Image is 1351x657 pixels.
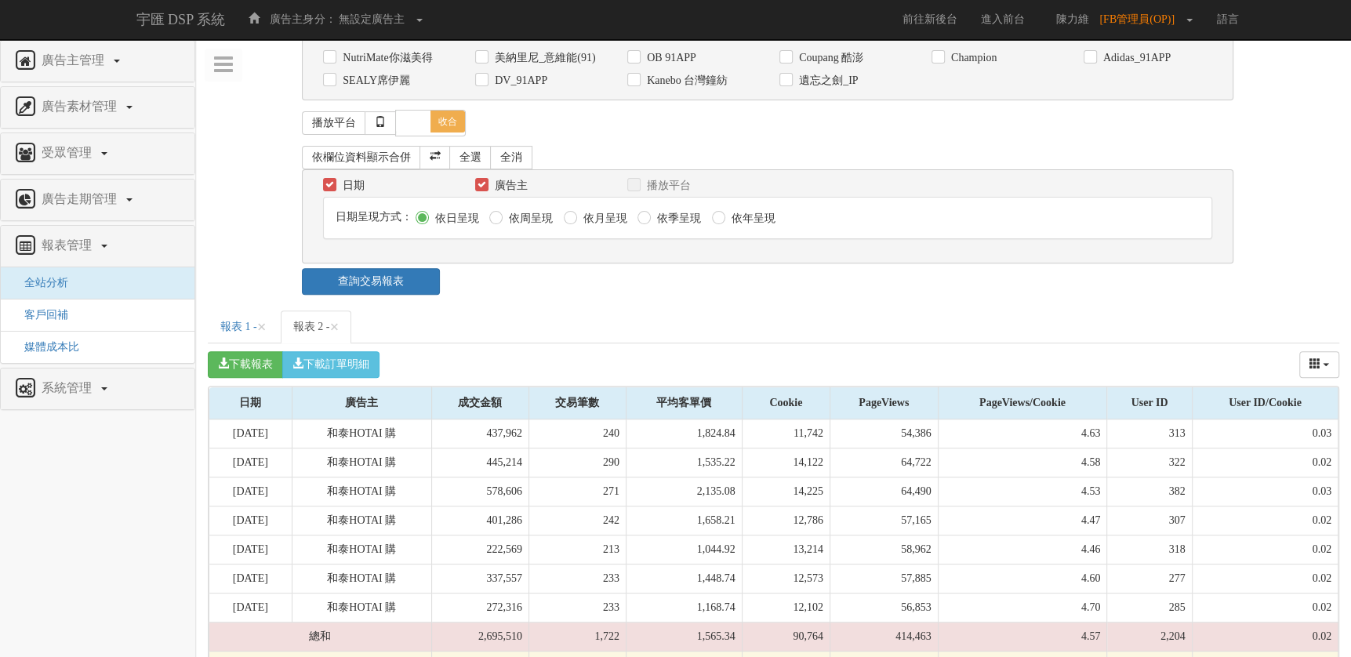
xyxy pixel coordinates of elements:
[505,211,553,227] label: 依周呈現
[830,506,938,535] td: 57,165
[830,535,938,564] td: 58,962
[938,506,1107,535] td: 4.47
[653,211,701,227] label: 依季呈現
[1107,593,1192,623] td: 285
[431,506,528,535] td: 401,286
[38,192,125,205] span: 廣告走期管理
[431,419,528,448] td: 437,962
[643,73,728,89] label: Kanebo 台灣鐘紡
[209,564,292,593] td: [DATE]
[432,387,528,419] div: 成交金額
[938,535,1107,564] td: 4.46
[742,477,830,506] td: 14,225
[1192,623,1338,652] td: 0.02
[209,593,292,623] td: [DATE]
[528,593,626,623] td: 233
[13,341,79,353] a: 媒體成本比
[292,506,431,535] td: 和泰HOTAI 購
[336,211,412,223] span: 日期呈現方式：
[209,477,292,506] td: [DATE]
[1099,50,1171,66] label: Adidas_91APP
[1048,13,1097,25] span: 陳力維
[938,448,1107,477] td: 4.58
[528,419,626,448] td: 240
[528,623,626,652] td: 1,722
[643,50,696,66] label: OB 91APP
[292,593,431,623] td: 和泰HOTAI 購
[1192,419,1338,448] td: 0.03
[38,53,112,67] span: 廣告主管理
[528,448,626,477] td: 290
[13,376,183,401] a: 系統管理
[1107,535,1192,564] td: 318
[830,477,938,506] td: 64,490
[1107,387,1191,419] div: User ID
[830,593,938,623] td: 56,853
[742,623,830,652] td: 90,764
[209,623,432,652] td: 總和
[13,95,183,120] a: 廣告素材管理
[449,146,492,169] a: 全選
[431,535,528,564] td: 222,569
[491,50,595,66] label: 美納里尼_意維能(91)
[339,73,410,89] label: SEALY席伊麗
[38,146,100,159] span: 受眾管理
[742,593,830,623] td: 12,102
[1192,448,1338,477] td: 0.02
[830,623,938,652] td: 414,463
[938,419,1107,448] td: 4.63
[643,178,691,194] label: 播放平台
[795,50,863,66] label: Coupang 酷澎
[339,13,405,25] span: 無設定廣告主
[1299,351,1340,378] button: columns
[1107,506,1192,535] td: 307
[257,319,267,336] button: Close
[270,13,336,25] span: 廣告主身分：
[339,178,365,194] label: 日期
[830,419,938,448] td: 54,386
[626,564,742,593] td: 1,448.74
[830,448,938,477] td: 64,722
[1107,564,1192,593] td: 277
[743,387,830,419] div: Cookie
[13,49,183,74] a: 廣告主管理
[491,178,528,194] label: 廣告主
[431,623,528,652] td: 2,695,510
[1099,13,1182,25] span: [FB管理員(OP)]
[209,506,292,535] td: [DATE]
[938,593,1107,623] td: 4.70
[431,448,528,477] td: 445,214
[795,73,858,89] label: 遺忘之劍_IP
[938,623,1107,652] td: 4.57
[329,319,339,336] button: Close
[281,310,352,343] a: 報表 2 -
[742,448,830,477] td: 14,122
[830,564,938,593] td: 57,885
[257,318,267,336] span: ×
[626,387,742,419] div: 平均客單價
[13,277,68,289] a: 全站分析
[208,351,283,378] button: 下載報表
[938,477,1107,506] td: 4.53
[626,593,742,623] td: 1,168.74
[292,448,431,477] td: 和泰HOTAI 購
[626,419,742,448] td: 1,824.84
[1192,506,1338,535] td: 0.02
[626,623,742,652] td: 1,565.34
[209,419,292,448] td: [DATE]
[1299,351,1340,378] div: Columns
[1192,535,1338,564] td: 0.02
[329,318,339,336] span: ×
[1107,477,1192,506] td: 382
[302,268,439,295] a: 查詢交易報表
[742,419,830,448] td: 11,742
[208,310,279,343] a: 報表 1 -
[38,238,100,252] span: 報表管理
[1192,477,1338,506] td: 0.03
[13,141,183,166] a: 受眾管理
[339,50,432,66] label: NutriMate你滋美得
[209,535,292,564] td: [DATE]
[528,564,626,593] td: 233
